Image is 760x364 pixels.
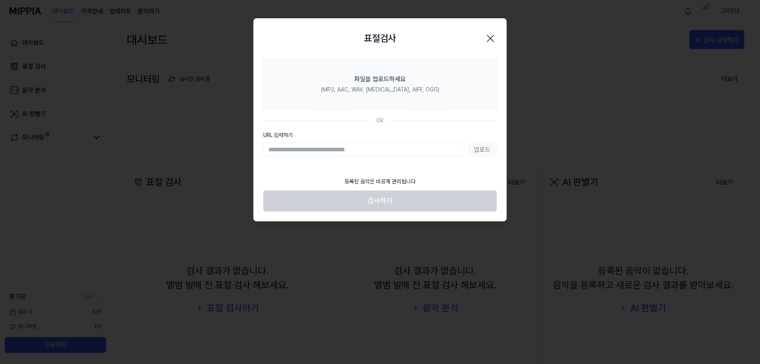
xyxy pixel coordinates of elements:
[340,173,420,191] div: 등록된 음악은 비공개 관리됩니다
[321,86,439,94] div: (MP3, AAC, WAV, [MEDICAL_DATA], AIFF, OGG)
[263,131,497,139] label: URL 입력하기
[354,74,406,84] div: 파일을 업로드하세요
[364,31,396,46] h2: 표절검사
[376,116,384,125] div: OR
